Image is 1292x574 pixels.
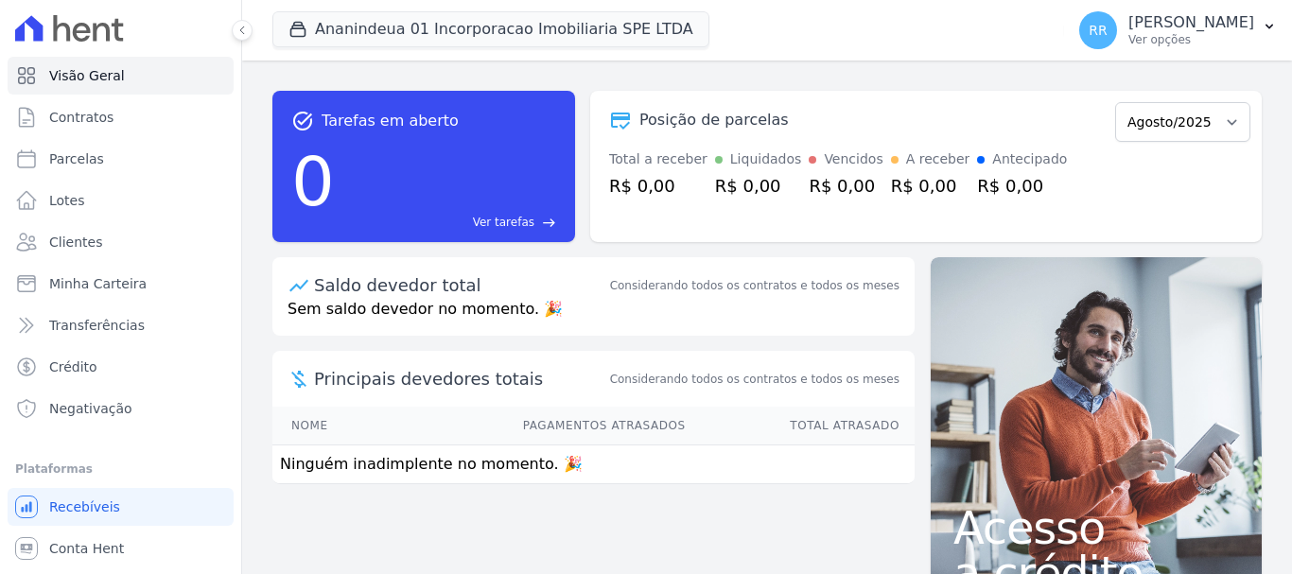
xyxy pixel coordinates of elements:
span: Tarefas em aberto [322,110,459,132]
div: R$ 0,00 [715,173,802,199]
div: R$ 0,00 [809,173,882,199]
span: RR [1089,24,1107,37]
div: Liquidados [730,149,802,169]
p: Ver opções [1128,32,1254,47]
div: 0 [291,132,335,231]
a: Conta Hent [8,530,234,567]
span: Clientes [49,233,102,252]
div: Vencidos [824,149,882,169]
span: Visão Geral [49,66,125,85]
div: Plataformas [15,458,226,480]
div: Saldo devedor total [314,272,606,298]
span: Contratos [49,108,113,127]
a: Visão Geral [8,57,234,95]
a: Transferências [8,306,234,344]
th: Nome [272,407,387,445]
a: Minha Carteira [8,265,234,303]
span: Ver tarefas [473,214,534,231]
a: Clientes [8,223,234,261]
span: Considerando todos os contratos e todos os meses [610,371,899,388]
th: Pagamentos Atrasados [387,407,686,445]
a: Negativação [8,390,234,427]
div: R$ 0,00 [977,173,1067,199]
span: Transferências [49,316,145,335]
span: east [542,216,556,230]
a: Recebíveis [8,488,234,526]
div: Considerando todos os contratos e todos os meses [610,277,899,294]
div: A receber [906,149,970,169]
a: Crédito [8,348,234,386]
td: Ninguém inadimplente no momento. 🎉 [272,445,915,484]
button: Ananindeua 01 Incorporacao Imobiliaria SPE LTDA [272,11,709,47]
div: R$ 0,00 [891,173,970,199]
a: Ver tarefas east [342,214,556,231]
span: Acesso [953,505,1239,550]
span: task_alt [291,110,314,132]
span: Principais devedores totais [314,366,606,391]
button: RR [PERSON_NAME] Ver opções [1064,4,1292,57]
span: Negativação [49,399,132,418]
p: Sem saldo devedor no momento. 🎉 [272,298,915,336]
span: Minha Carteira [49,274,147,293]
span: Lotes [49,191,85,210]
div: Total a receber [609,149,707,169]
a: Lotes [8,182,234,219]
span: Recebíveis [49,497,120,516]
span: Crédito [49,357,97,376]
span: Parcelas [49,149,104,168]
th: Total Atrasado [687,407,915,445]
a: Parcelas [8,140,234,178]
div: Posição de parcelas [639,109,789,131]
p: [PERSON_NAME] [1128,13,1254,32]
div: Antecipado [992,149,1067,169]
span: Conta Hent [49,539,124,558]
a: Contratos [8,98,234,136]
div: R$ 0,00 [609,173,707,199]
